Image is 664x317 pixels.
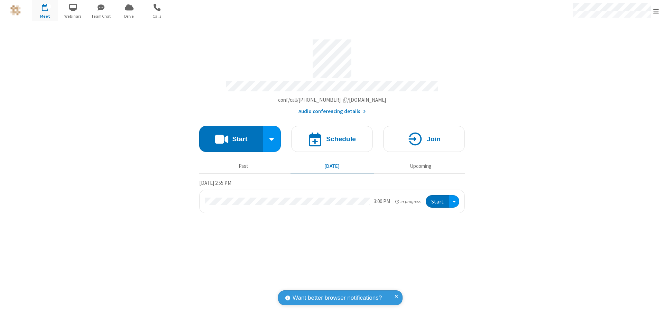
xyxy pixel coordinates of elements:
[47,4,51,9] div: 1
[199,126,263,152] button: Start
[379,160,462,173] button: Upcoming
[232,136,247,142] h4: Start
[116,13,142,19] span: Drive
[88,13,114,19] span: Team Chat
[199,179,465,214] section: Today's Meetings
[278,96,386,104] button: Copy my meeting room linkCopy my meeting room link
[199,180,231,186] span: [DATE] 2:55 PM
[374,198,390,206] div: 3:00 PM
[60,13,86,19] span: Webinars
[293,293,382,302] span: Want better browser notifications?
[326,136,356,142] h4: Schedule
[263,126,281,152] div: Start conference options
[144,13,170,19] span: Calls
[290,160,374,173] button: [DATE]
[383,126,465,152] button: Join
[298,108,366,116] button: Audio conferencing details
[202,160,285,173] button: Past
[427,136,441,142] h4: Join
[278,97,386,103] span: Copy my meeting room link
[32,13,58,19] span: Meet
[449,195,459,208] div: Open menu
[10,5,21,16] img: QA Selenium DO NOT DELETE OR CHANGE
[291,126,373,152] button: Schedule
[199,34,465,116] section: Account details
[395,198,421,205] em: in progress
[426,195,449,208] button: Start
